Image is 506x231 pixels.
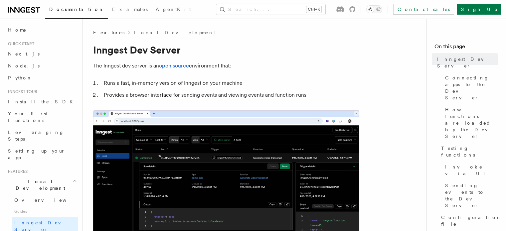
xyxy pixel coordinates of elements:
[306,6,321,13] kbd: Ctrl+K
[393,4,454,15] a: Contact sales
[438,211,498,230] a: Configuration file
[442,161,498,179] a: Invoke via UI
[134,29,216,36] a: Local Development
[8,111,48,123] span: Your first Functions
[441,145,498,158] span: Testing functions
[5,108,78,126] a: Your first Functions
[437,56,498,69] span: Inngest Dev Server
[457,4,501,15] a: Sign Up
[45,2,108,19] a: Documentation
[159,62,189,69] a: open source
[438,142,498,161] a: Testing functions
[108,2,152,18] a: Examples
[93,44,359,56] h1: Inngest Dev Server
[216,4,325,15] button: Search...Ctrl+K
[112,7,148,12] span: Examples
[445,106,498,140] span: How functions are loaded by the Dev Server
[8,130,64,142] span: Leveraging Steps
[8,63,40,68] span: Node.js
[5,24,78,36] a: Home
[8,51,40,57] span: Next.js
[5,126,78,145] a: Leveraging Steps
[12,206,78,217] span: Guides
[434,53,498,72] a: Inngest Dev Server
[5,89,37,94] span: Inngest tour
[8,148,65,160] span: Setting up your app
[102,78,359,88] li: Runs a fast, in-memory version of Inngest on your machine
[93,61,359,70] p: The Inngest dev server is an environment that:
[152,2,195,18] a: AgentKit
[441,214,502,227] span: Configuration file
[5,60,78,72] a: Node.js
[5,41,34,47] span: Quick start
[5,145,78,164] a: Setting up your app
[5,48,78,60] a: Next.js
[5,169,28,174] span: Features
[5,178,73,191] span: Local Development
[14,197,83,203] span: Overview
[12,194,78,206] a: Overview
[93,29,124,36] span: Features
[5,96,78,108] a: Install the SDK
[49,7,104,12] span: Documentation
[442,72,498,104] a: Connecting apps to the Dev Server
[8,99,77,104] span: Install the SDK
[8,75,32,80] span: Python
[5,175,78,194] button: Local Development
[366,5,382,13] button: Toggle dark mode
[445,182,498,209] span: Sending events to the Dev Server
[8,27,27,33] span: Home
[445,164,498,177] span: Invoke via UI
[102,90,359,100] li: Provides a browser interface for sending events and viewing events and function runs
[442,179,498,211] a: Sending events to the Dev Server
[445,74,498,101] span: Connecting apps to the Dev Server
[5,72,78,84] a: Python
[156,7,191,12] span: AgentKit
[442,104,498,142] a: How functions are loaded by the Dev Server
[434,43,498,53] h4: On this page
